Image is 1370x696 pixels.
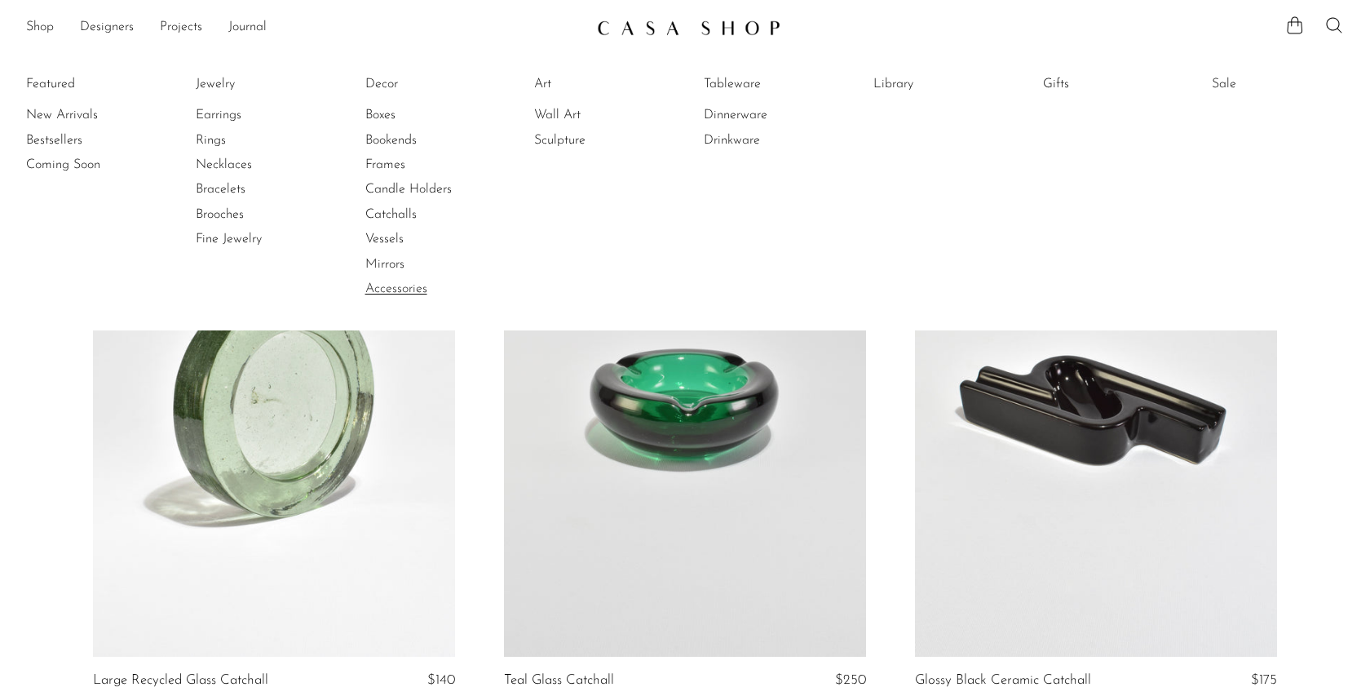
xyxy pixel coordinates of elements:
a: Candle Holders [365,180,488,198]
ul: Jewelry [196,72,318,252]
a: Fine Jewelry [196,230,318,248]
a: Gifts [1043,75,1165,93]
a: Accessories [365,280,488,298]
a: Art [534,75,656,93]
a: Projects [160,17,202,38]
a: Bracelets [196,180,318,198]
a: Sale [1212,75,1334,93]
a: Library [873,75,996,93]
a: Shop [26,17,54,38]
span: $250 [835,673,866,687]
nav: Desktop navigation [26,14,584,42]
a: New Arrivals [26,106,148,124]
a: Rings [196,131,318,149]
ul: Sale [1212,72,1334,103]
a: Catchalls [365,206,488,224]
a: Large Recycled Glass Catchall [93,673,268,688]
ul: Featured [26,103,148,177]
a: Bookends [365,131,488,149]
ul: Library [873,72,996,103]
a: Wall Art [534,106,656,124]
ul: Art [534,72,656,153]
a: Mirrors [365,255,488,273]
ul: NEW HEADER MENU [26,14,584,42]
a: Drinkware [704,131,826,149]
ul: Decor [365,72,488,302]
a: Tableware [704,75,826,93]
a: Sculpture [534,131,656,149]
a: Bestsellers [26,131,148,149]
a: Glossy Black Ceramic Catchall [915,673,1091,688]
a: Journal [228,17,267,38]
a: Designers [80,17,134,38]
a: Teal Glass Catchall [504,673,614,688]
a: Coming Soon [26,156,148,174]
a: Decor [365,75,488,93]
a: Frames [365,156,488,174]
a: Jewelry [196,75,318,93]
a: Dinnerware [704,106,826,124]
span: $140 [427,673,455,687]
a: Boxes [365,106,488,124]
ul: Gifts [1043,72,1165,103]
span: $175 [1251,673,1277,687]
a: Brooches [196,206,318,224]
a: Vessels [365,230,488,248]
a: Necklaces [196,156,318,174]
a: Earrings [196,106,318,124]
ul: Tableware [704,72,826,153]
